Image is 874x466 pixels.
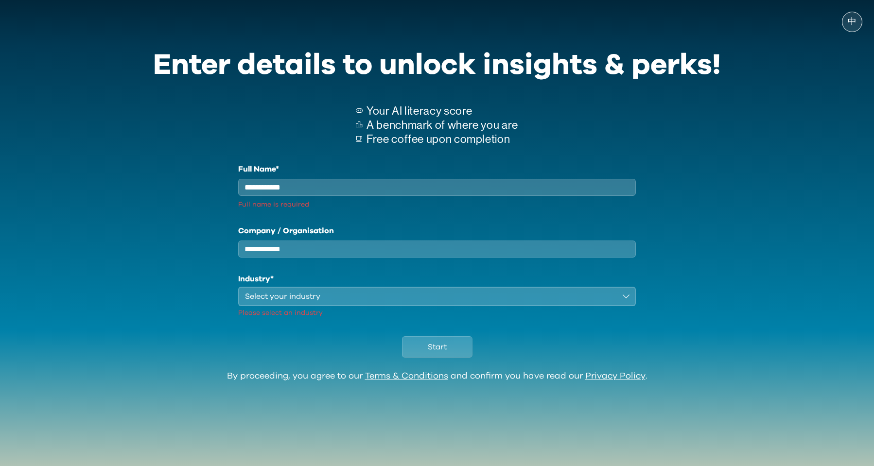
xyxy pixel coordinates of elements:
p: Your AI literacy score [367,104,518,118]
label: Company / Organisation [238,225,636,237]
span: Start [428,341,447,353]
label: Full Name* [238,163,636,175]
button: Start [402,336,472,358]
p: Full name is required [238,200,636,209]
p: A benchmark of where you are [367,118,518,132]
a: Terms & Conditions [365,372,448,380]
div: Enter details to unlock insights & perks! [153,42,721,88]
h1: Industry* [238,273,636,285]
button: Select your industry [238,287,636,306]
p: Please select an industry [238,308,636,318]
a: Privacy Policy [585,372,646,380]
div: By proceeding, you agree to our and confirm you have read our . [227,371,647,382]
div: Select your industry [245,291,615,302]
p: Free coffee upon completion [367,132,518,146]
span: 中 [848,17,857,27]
